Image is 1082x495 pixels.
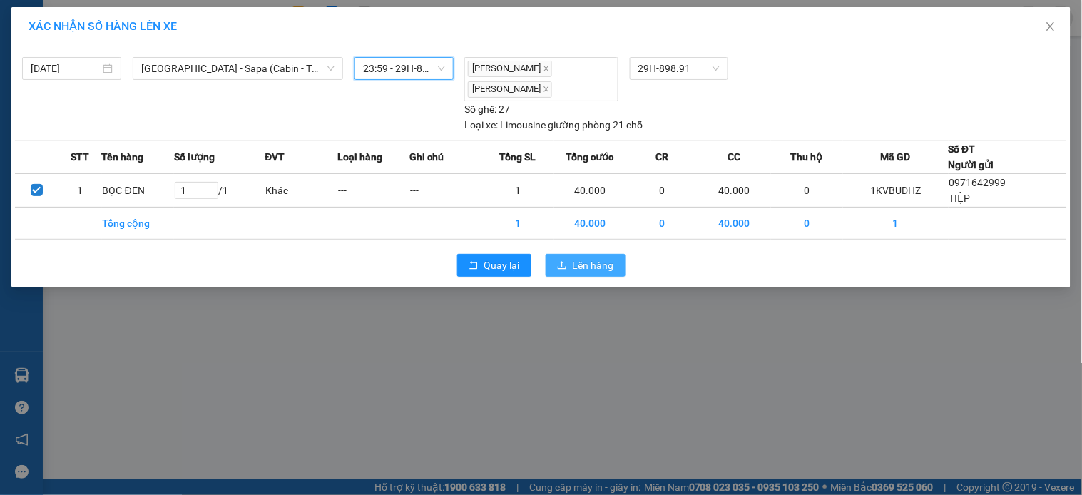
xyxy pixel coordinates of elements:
[468,61,552,77] span: [PERSON_NAME]
[554,173,626,207] td: 40.000
[554,207,626,239] td: 40.000
[337,173,409,207] td: ---
[949,141,994,173] div: Số ĐT Người gửi
[790,149,822,165] span: Thu hộ
[949,193,971,204] span: TIỆP
[626,173,698,207] td: 0
[546,254,626,277] button: uploadLên hàng
[949,177,1006,188] span: 0971642999
[327,64,335,73] span: down
[31,61,100,76] input: 12/09/2025
[566,149,613,165] span: Tổng cước
[626,207,698,239] td: 0
[29,19,177,33] span: XÁC NHẬN SỐ HÀNG LÊN XE
[174,173,265,207] td: / 1
[543,65,550,72] span: close
[481,173,553,207] td: 1
[499,149,536,165] span: Tổng SL
[102,173,174,207] td: BỌC ĐEN
[102,149,144,165] span: Tên hàng
[71,149,89,165] span: STT
[265,173,337,207] td: Khác
[771,173,843,207] td: 0
[464,101,496,117] span: Số ghế:
[543,86,550,93] span: close
[141,58,335,79] span: Hà Nội - Sapa (Cabin - Thăng Long)
[457,254,531,277] button: rollbackQuay lại
[1031,7,1071,47] button: Close
[880,149,910,165] span: Mã GD
[468,81,552,98] span: [PERSON_NAME]
[102,207,174,239] td: Tổng cộng
[464,101,510,117] div: 27
[698,207,770,239] td: 40.000
[655,149,668,165] span: CR
[469,260,479,272] span: rollback
[464,117,498,133] span: Loại xe:
[698,173,770,207] td: 40.000
[557,260,567,272] span: upload
[1045,21,1056,32] span: close
[484,257,520,273] span: Quay lại
[464,117,643,133] div: Limousine giường phòng 21 chỗ
[481,207,553,239] td: 1
[337,149,382,165] span: Loại hàng
[265,149,285,165] span: ĐVT
[728,149,740,165] span: CC
[638,58,720,79] span: 29H-898.91
[174,149,215,165] span: Số lượng
[843,173,949,207] td: 1KVBUDHZ
[573,257,614,273] span: Lên hàng
[58,173,102,207] td: 1
[409,149,444,165] span: Ghi chú
[409,173,481,207] td: ---
[771,207,843,239] td: 0
[843,207,949,239] td: 1
[363,58,445,79] span: 23:59 - 29H-898.91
